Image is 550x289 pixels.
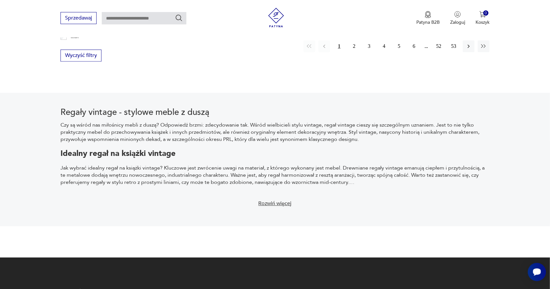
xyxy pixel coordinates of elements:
p: Patyna B2B [416,19,440,25]
button: 52 [433,40,445,52]
button: Sprzedawaj [60,12,97,24]
button: 6 [408,40,420,52]
button: 2 [348,40,360,52]
p: Jak wybrać idealny regał na książki vintage? Kluczowe jest zwrócenie uwagi na materiał, z którego... [60,164,490,186]
img: Patyna - sklep z meblami i dekoracjami vintage [266,8,286,27]
button: 1 [333,40,345,52]
a: Sprzedawaj [60,16,97,21]
iframe: Smartsupp widget button [528,263,546,281]
button: Wyczyść filtry [60,49,101,62]
img: Ikona medalu [425,11,431,18]
button: 3 [363,40,375,52]
button: Szukaj [175,14,183,22]
button: 5 [393,40,405,52]
img: Ikonka użytkownika [454,11,461,18]
button: Rozwiń więcej [254,196,296,211]
h2: Idealny regał na książki vintage [60,150,490,157]
p: Zaloguj [450,19,465,25]
p: tworzywo sztuczne [71,42,106,49]
button: Patyna B2B [416,11,440,25]
button: 0Koszyk [476,11,490,25]
img: Ikona koszyka [479,11,486,18]
p: Koszyk [476,19,490,25]
button: 4 [378,40,390,52]
h2: Regały vintage - stylowe meble z duszą [60,108,490,116]
div: 0 [483,10,489,16]
button: 53 [448,40,460,52]
p: Czy są wśród nas miłośnicy mebli z duszą? Odpowiedź brzmi: zdecydowanie tak. Wśród wielbicieli st... [60,121,490,143]
button: Zaloguj [450,11,465,25]
a: Ikona medaluPatyna B2B [416,11,440,25]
